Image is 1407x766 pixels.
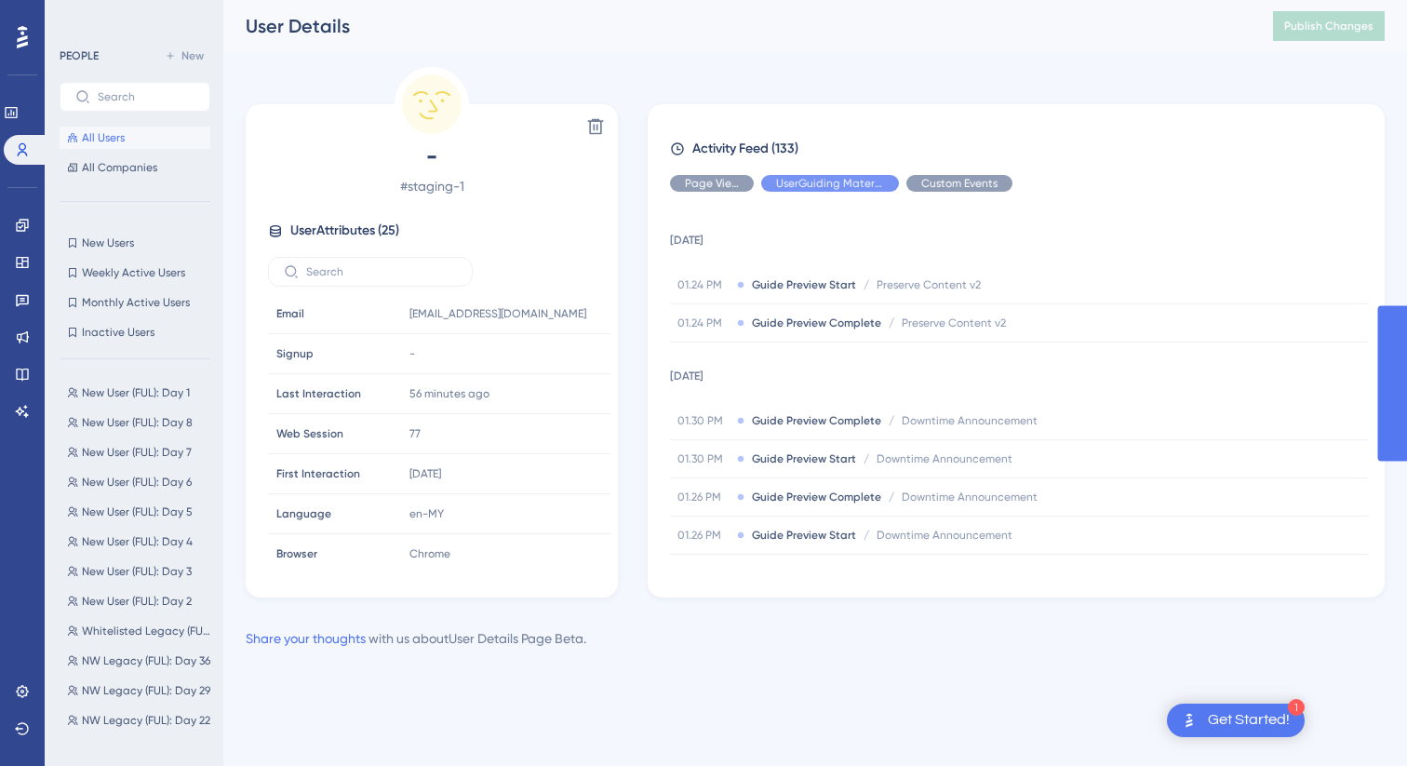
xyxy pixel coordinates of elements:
span: 01.26 PM [677,490,730,504]
span: New User (FUL): Day 4 [82,534,193,549]
span: New Users [82,235,134,250]
span: / [864,451,869,466]
span: / [889,490,894,504]
div: Open Get Started! checklist, remaining modules: 1 [1167,704,1305,737]
button: New [158,45,210,67]
span: Guide Preview Start [752,451,856,466]
span: en-MY [409,506,444,521]
button: New Users [60,232,210,254]
span: 01.24 PM [677,277,730,292]
span: Monthly Active Users [82,295,190,310]
span: Downtime Announcement [902,490,1038,504]
span: NW Legacy (FUL): Day 22 [82,713,210,728]
div: PEOPLE [60,48,99,63]
button: NW Legacy (FUL): Day 29 [60,679,221,702]
input: Search [98,90,194,103]
span: 01.30 PM [677,413,730,428]
span: Weekly Active Users [82,265,185,280]
span: Language [276,506,331,521]
time: 56 minutes ago [409,387,489,400]
span: New User (FUL): Day 2 [82,594,192,609]
span: Preserve Content v2 [902,316,1006,330]
span: First Interaction [276,466,360,481]
div: Get Started! [1208,710,1290,731]
button: Inactive Users [60,321,210,343]
span: [EMAIL_ADDRESS][DOMAIN_NAME] [409,306,586,321]
span: Guide Preview Complete [752,316,881,330]
button: New User (FUL): Day 6 [60,471,221,493]
span: Downtime Announcement [877,528,1012,543]
span: Publish Changes [1284,19,1373,34]
button: Publish Changes [1273,11,1385,41]
time: [DATE] [409,467,441,480]
span: 01.24 PM [677,566,730,581]
span: Activity Feed (133) [692,138,798,160]
td: [DATE] [670,207,1368,266]
button: NW Legacy (FUL): Day 36 [60,650,221,672]
button: Weekly Active Users [60,262,210,284]
span: 01.24 PM [677,316,730,330]
button: New User (FUL): Day 7 [60,441,221,464]
button: New User (FUL): Day 5 [60,501,221,523]
span: Preserve Content v2 [877,277,981,292]
img: launcher-image-alternative-text [1178,709,1200,732]
span: Downtime Announcement [902,566,1038,581]
span: Whitelisted Legacy (FUL): Day 2 [82,624,214,638]
button: New User (FUL): Day 2 [60,590,221,612]
span: New User (FUL): Day 7 [82,445,192,460]
button: All Users [60,127,210,149]
span: New User (FUL): Day 6 [82,475,192,490]
button: Monthly Active Users [60,291,210,314]
span: / [889,413,894,428]
input: Search [306,265,457,278]
span: / [889,316,894,330]
button: New User (FUL): Day 1 [60,382,221,404]
span: New [181,48,204,63]
span: Custom Events [921,176,998,191]
span: New User (FUL): Day 5 [82,504,193,519]
span: Web Session [276,426,343,441]
span: 77 [409,426,421,441]
span: New User (FUL): Day 8 [82,415,193,430]
span: NW Legacy (FUL): Day 36 [82,653,210,668]
button: New User (FUL): Day 3 [60,560,221,583]
span: Email [276,306,304,321]
span: Guide Preview Complete [752,490,881,504]
span: User Attributes ( 25 ) [290,220,399,242]
div: User Details [246,13,1226,39]
span: # staging-1 [268,175,596,197]
span: Guide Preview Start [752,528,856,543]
button: New User (FUL): Day 4 [60,531,221,553]
span: Guide Preview Complete [752,413,881,428]
span: Signup [276,346,314,361]
span: - [409,346,415,361]
span: 01.30 PM [677,451,730,466]
div: 1 [1288,699,1305,716]
span: Downtime Announcement [902,413,1038,428]
iframe: UserGuiding AI Assistant Launcher [1329,692,1385,748]
span: Chrome [409,546,450,561]
span: New User (FUL): Day 3 [82,564,192,579]
div: with us about User Details Page Beta . [246,627,586,650]
span: Last Interaction [276,386,361,401]
span: All Users [82,130,125,145]
span: NW Legacy (FUL): Day 29 [82,683,210,698]
td: [DATE] [670,343,1368,402]
button: NW Legacy (FUL): Day 22 [60,709,221,732]
span: New User (FUL): Day 1 [82,385,190,400]
button: Whitelisted Legacy (FUL): Day 2 [60,620,221,642]
span: / [889,566,894,581]
button: New User (FUL): Day 8 [60,411,221,434]
span: Page View [685,176,739,191]
span: Browser [276,546,317,561]
span: Guide Preview Complete [752,566,881,581]
span: All Companies [82,160,157,175]
span: Inactive Users [82,325,154,340]
button: All Companies [60,156,210,179]
a: Share your thoughts [246,631,366,646]
span: - [268,141,596,171]
span: / [864,528,869,543]
span: / [864,277,869,292]
span: UserGuiding Material [776,176,884,191]
span: Downtime Announcement [877,451,1012,466]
